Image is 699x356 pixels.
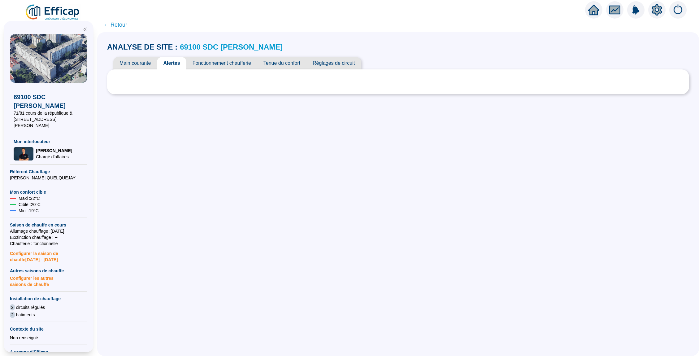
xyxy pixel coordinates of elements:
img: efficap energie logo [25,4,81,21]
span: double-left [83,27,87,32]
span: Allumage chauffage : [DATE] [10,228,87,234]
span: Réglages de circuit [306,57,361,69]
a: 69100 SDC [PERSON_NAME] [180,43,283,51]
span: ← Retour [103,20,127,29]
span: [PERSON_NAME] [36,147,72,154]
span: setting [651,4,662,15]
span: ANALYSE DE SITE : [107,42,177,52]
span: Référent Chauffage [10,169,87,175]
span: home [588,4,599,15]
span: Chargé d'affaires [36,154,72,160]
span: fund [609,4,620,15]
span: [PERSON_NAME] QUELQUEJAY [10,175,87,181]
span: Fonctionnement chaufferie [186,57,257,69]
span: Maxi : 22 °C [19,195,40,201]
span: Mon interlocuteur [14,138,84,145]
div: Non renseigné [10,335,87,341]
span: Saison de chauffe en cours [10,222,87,228]
span: Tenue du confort [257,57,306,69]
span: circuits régulés [16,304,45,310]
span: Autres saisons de chauffe [10,268,87,274]
span: Installation de chauffage [10,296,87,302]
span: 69100 SDC [PERSON_NAME] [14,93,84,110]
span: Main courante [113,57,157,69]
span: Exctinction chauffage : -- [10,234,87,240]
span: Contexte du site [10,326,87,332]
img: Chargé d'affaires [14,147,33,160]
span: 2 [10,304,15,310]
img: alerts [669,1,687,19]
span: Configurer les autres saisons de chauffe [10,274,87,288]
span: Alertes [157,57,186,69]
span: 2 [10,312,15,318]
span: Chaufferie : fonctionnelle [10,240,87,247]
span: 71/81 cours de la république & [STREET_ADDRESS][PERSON_NAME] [14,110,84,129]
span: Configurer la saison de chauffe [DATE] - [DATE] [10,247,87,263]
span: Mini : 19 °C [19,208,39,214]
span: batiments [16,312,35,318]
span: Cible : 20 °C [19,201,41,208]
span: A propos d'Efficap [10,349,87,355]
span: Mon confort cible [10,189,87,195]
img: alerts [627,1,645,19]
